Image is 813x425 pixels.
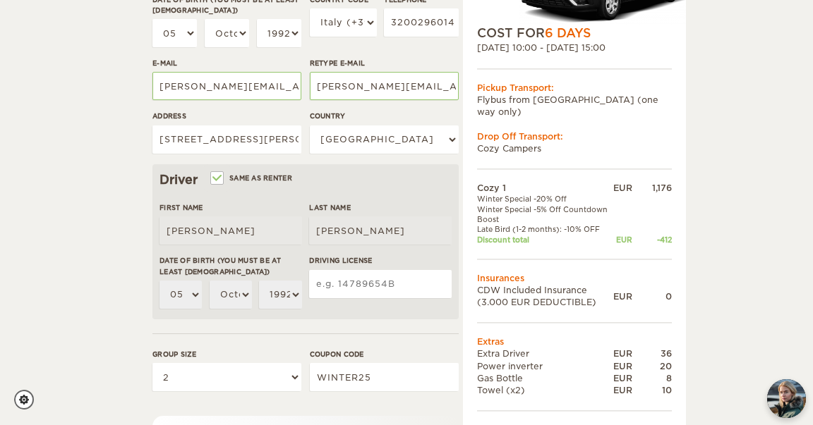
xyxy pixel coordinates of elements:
input: e.g. 1 234 567 890 [384,8,459,37]
div: 20 [632,360,672,372]
div: EUR [613,384,632,396]
div: COST FOR [477,25,672,42]
div: 36 [632,348,672,360]
td: Extra Driver [477,348,613,360]
label: Last Name [309,202,452,213]
td: Cozy Campers [477,143,672,155]
label: Same as renter [212,171,292,185]
div: Pickup Transport: [477,82,672,94]
label: First Name [159,202,302,213]
td: Late Bird (1-2 months): -10% OFF [477,225,613,235]
div: EUR [613,290,632,302]
input: e.g. Street, City, Zip Code [152,125,301,154]
div: EUR [613,372,632,384]
label: Coupon code [310,349,459,359]
div: EUR [613,348,632,360]
button: chat-button [767,379,806,418]
input: e.g. 14789654B [309,270,452,298]
td: Gas Bottle [477,372,613,384]
img: Freyja at Cozy Campers [767,379,806,418]
td: Winter Special -20% Off [477,195,613,204]
td: CDW Included Insurance (3.000 EUR DEDUCTIBLE) [477,284,613,308]
span: 6 Days [545,27,591,41]
div: 1,176 [632,183,672,195]
div: 8 [632,372,672,384]
input: Same as renter [212,175,221,184]
label: Date of birth (You must be at least [DEMOGRAPHIC_DATA]) [159,255,302,277]
label: Driving License [309,255,452,266]
label: Group size [152,349,301,359]
div: -412 [632,235,672,245]
div: [DATE] 10:00 - [DATE] 15:00 [477,42,672,54]
label: Country [310,111,459,121]
td: Flybus from [GEOGRAPHIC_DATA] (one way only) [477,94,672,118]
td: Extras [477,336,672,348]
div: EUR [613,360,632,372]
td: Towel (x2) [477,384,613,396]
td: Power inverter [477,360,613,372]
td: Discount total [477,235,613,245]
div: 0 [632,290,672,302]
td: Winter Special -5% Off Countdown Boost [477,204,613,225]
label: E-mail [152,58,301,68]
input: e.g. example@example.com [310,72,459,100]
input: e.g. Smith [309,216,452,245]
div: Drop Off Transport: [477,130,672,142]
div: 10 [632,384,672,396]
a: Cookie settings [14,390,43,409]
label: Address [152,111,301,121]
label: Retype E-mail [310,58,459,68]
div: EUR [613,235,632,245]
input: e.g. example@example.com [152,72,301,100]
input: e.g. William [159,216,302,245]
td: Cozy 1 [477,183,613,195]
div: Driver [159,171,452,188]
td: Insurances [477,272,672,284]
div: EUR [613,183,632,195]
